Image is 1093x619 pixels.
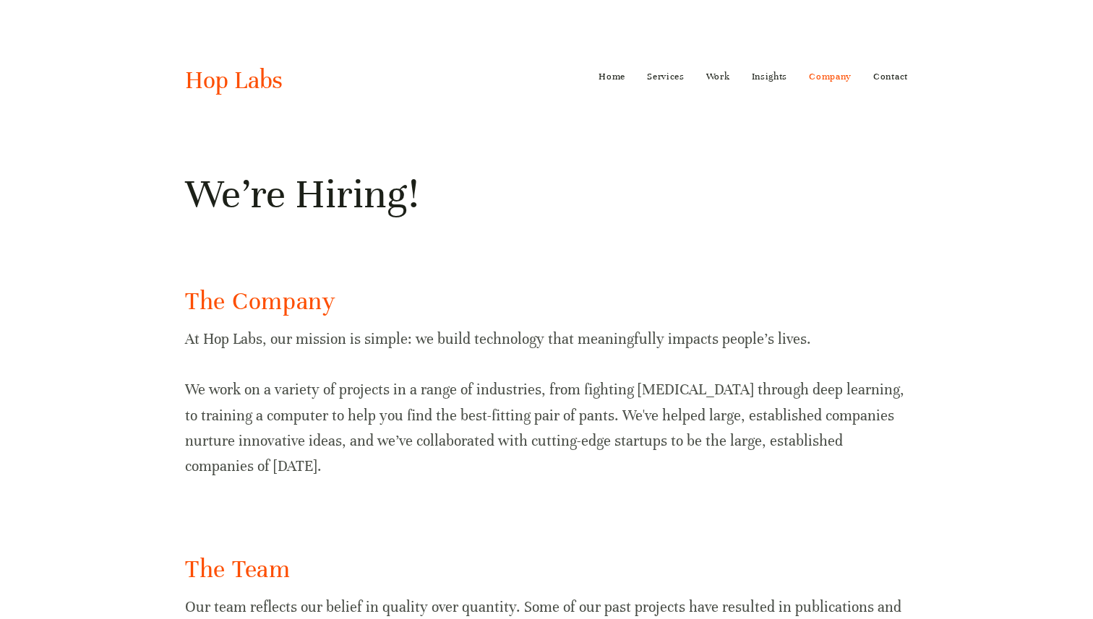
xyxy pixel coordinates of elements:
[185,326,908,352] p: At Hop Labs, our mission is simple: we build technology that meaningfully impacts people’s lives.
[706,65,730,88] a: Work
[873,65,908,88] a: Contact
[752,65,788,88] a: Insights
[185,285,908,319] h2: The Company
[185,553,908,586] h2: The Team
[185,168,908,220] h1: We’re Hiring!
[185,377,908,479] p: We work on a variety of projects in a range of industries, from fighting [MEDICAL_DATA] through d...
[185,65,283,95] a: Hop Labs
[809,65,852,88] a: Company
[599,65,625,88] a: Home
[647,65,685,88] a: Services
